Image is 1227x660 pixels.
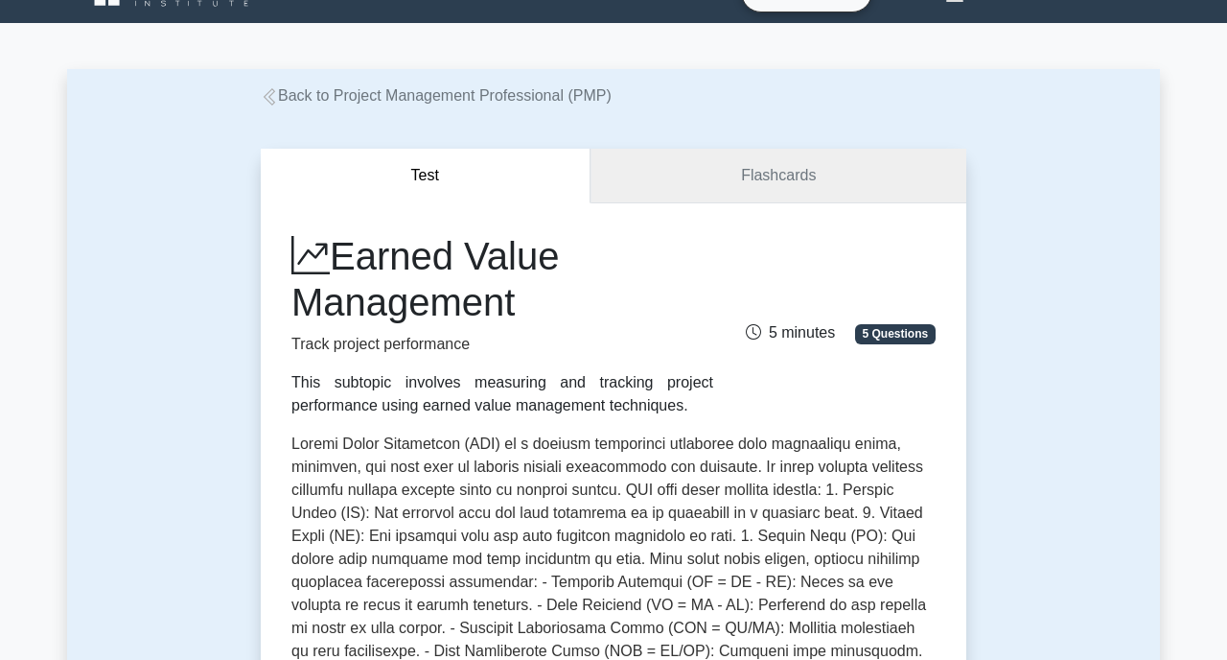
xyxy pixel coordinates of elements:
[291,371,713,417] div: This subtopic involves measuring and tracking project performance using earned value management t...
[746,324,835,341] span: 5 minutes
[291,233,713,325] h1: Earned Value Management
[261,149,590,203] button: Test
[590,149,966,203] a: Flashcards
[855,324,936,343] span: 5 Questions
[291,333,713,356] p: Track project performance
[261,87,612,104] a: Back to Project Management Professional (PMP)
